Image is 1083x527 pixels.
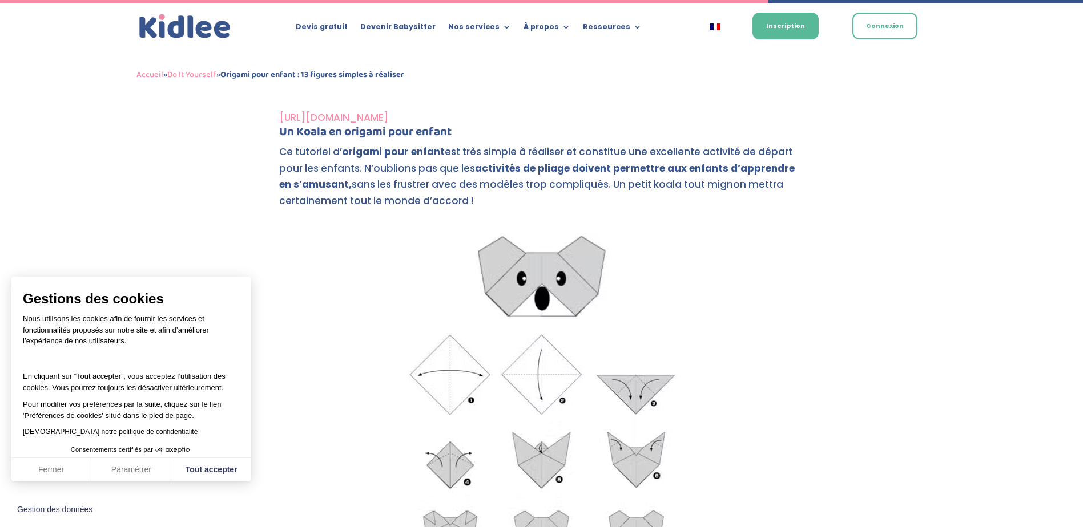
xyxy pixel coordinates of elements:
[91,458,171,482] button: Paramétrer
[279,144,804,220] p: Ce tutoriel d’ est très simple à réaliser et constitue une excellente activité de départ pour les...
[17,505,92,515] span: Gestion des données
[342,145,445,159] strong: origami pour enfant
[23,360,240,394] p: En cliquant sur ”Tout accepter”, vous acceptez l’utilisation des cookies. Vous pourrez toujours l...
[136,11,233,42] a: Kidlee Logo
[279,161,795,192] strong: activités de pliage doivent permettre aux enfants d’apprendre en s’amusant,
[296,23,348,35] a: Devis gratuit
[167,68,216,82] a: Do It Yourself
[136,11,233,42] img: logo_kidlee_bleu
[65,443,198,457] button: Consentements certifiés par
[23,399,240,421] p: Pour modifier vos préférences par la suite, cliquez sur le lien 'Préférences de cookies' situé da...
[710,23,720,30] img: Français
[23,290,240,307] span: Gestions des cookies
[220,68,404,82] strong: Origami pour enfant : 13 figures simples à réaliser
[136,68,163,82] a: Accueil
[448,23,511,35] a: Nos services
[71,447,153,453] span: Consentements certifiés par
[583,23,642,35] a: Ressources
[524,23,570,35] a: À propos
[136,68,404,82] span: » »
[852,13,917,39] a: Connexion
[11,458,91,482] button: Fermer
[23,428,198,436] a: [DEMOGRAPHIC_DATA] notre politique de confidentialité
[279,111,388,124] a: [URL][DOMAIN_NAME]
[360,23,436,35] a: Devenir Babysitter
[279,126,804,144] h4: Un Koala en origami pour enfant
[155,433,190,467] svg: Axeptio
[752,13,819,39] a: Inscription
[23,313,240,354] p: Nous utilisons les cookies afin de fournir les services et fonctionnalités proposés sur notre sit...
[10,498,99,522] button: Fermer le widget sans consentement
[171,458,251,482] button: Tout accepter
